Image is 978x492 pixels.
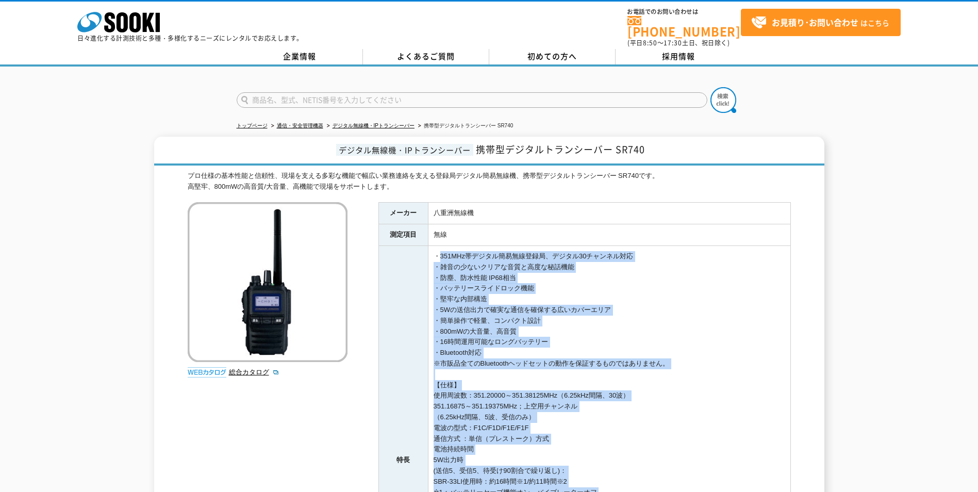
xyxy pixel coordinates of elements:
a: よくあるご質問 [363,49,489,64]
img: 携帯型デジタルトランシーバー SR740 [188,202,347,362]
a: 初めての方へ [489,49,616,64]
img: webカタログ [188,367,226,378]
a: 企業情報 [237,49,363,64]
span: 17:30 [664,38,682,47]
span: (平日 ～ 土日、祝日除く) [627,38,730,47]
li: 携帯型デジタルトランシーバー SR740 [416,121,513,132]
a: お見積り･お問い合わせはこちら [741,9,901,36]
th: 測定項目 [378,224,428,246]
a: デジタル無線機・IPトランシーバー [333,123,415,128]
span: 携帯型デジタルトランシーバー SR740 [476,142,645,156]
div: プロ仕様の基本性能と信頼性、現場を支える多彩な機能で幅広い業務連絡を支える登録局デジタル簡易無線機、携帯型デジタルトランシーバー SR740です。 高堅牢、800mWの高音質/大音量、高機能で現... [188,171,791,192]
span: お電話でのお問い合わせは [627,9,741,15]
p: 日々進化する計測技術と多種・多様化するニーズにレンタルでお応えします。 [77,35,303,41]
a: 総合カタログ [229,368,279,376]
a: トップページ [237,123,268,128]
span: 8:50 [643,38,657,47]
img: btn_search.png [710,87,736,113]
a: 通信・安全管理機器 [277,123,323,128]
span: 初めての方へ [527,51,577,62]
input: 商品名、型式、NETIS番号を入力してください [237,92,707,108]
a: 採用情報 [616,49,742,64]
th: メーカー [378,203,428,224]
strong: お見積り･お問い合わせ [772,16,858,28]
td: 八重洲無線機 [428,203,790,224]
td: 無線 [428,224,790,246]
span: はこちら [751,15,889,30]
a: [PHONE_NUMBER] [627,16,741,37]
span: デジタル無線機・IPトランシーバー [336,144,473,156]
